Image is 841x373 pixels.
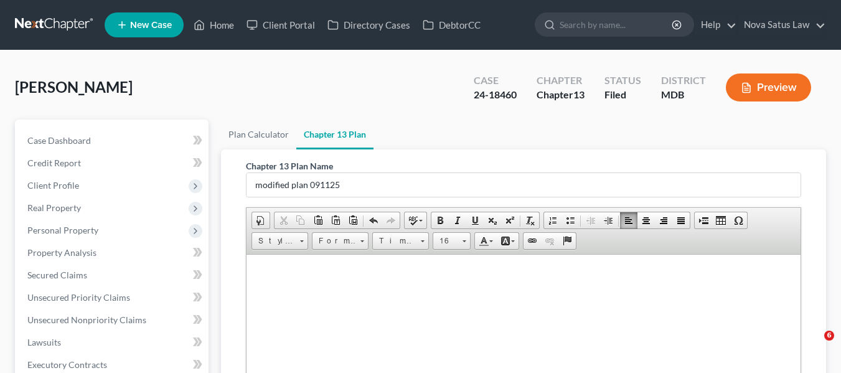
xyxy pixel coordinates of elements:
[27,225,98,235] span: Personal Property
[501,212,519,229] a: Superscript
[537,73,585,88] div: Chapter
[27,247,96,258] span: Property Analysis
[17,331,209,354] a: Lawsuits
[321,14,416,36] a: Directory Cases
[187,14,240,36] a: Home
[712,212,730,229] a: Table
[661,88,706,102] div: MDB
[382,212,400,229] a: Redo
[449,212,466,229] a: Italic
[27,337,61,347] span: Lawsuits
[474,73,517,88] div: Case
[373,233,416,249] span: Times New Roman
[275,212,292,229] a: Cut
[312,232,369,250] a: Format
[17,242,209,264] a: Property Analysis
[637,212,655,229] a: Center
[604,88,641,102] div: Filed
[561,212,579,229] a: Insert/Remove Bulleted List
[372,232,429,250] a: Times New Roman
[221,120,296,149] a: Plan Calculator
[655,212,672,229] a: Align Right
[15,78,133,96] span: [PERSON_NAME]
[240,14,321,36] a: Client Portal
[730,212,747,229] a: Insert Special Character
[672,212,690,229] a: Justify
[620,212,637,229] a: Align Left
[296,120,374,149] a: Chapter 13 Plan
[405,212,426,229] a: Spell Checker
[17,286,209,309] a: Unsecured Priority Claims
[541,233,558,249] a: Unlink
[27,180,79,191] span: Client Profile
[431,212,449,229] a: Bold
[599,212,617,229] a: Increase Indent
[292,212,309,229] a: Copy
[573,88,585,100] span: 13
[726,73,811,102] button: Preview
[558,233,576,249] a: Anchor
[309,212,327,229] a: Paste
[524,233,541,249] a: Link
[27,292,130,303] span: Unsecured Priority Claims
[799,331,829,361] iframe: Intercom live chat
[130,21,172,30] span: New Case
[17,152,209,174] a: Credit Report
[582,212,599,229] a: Decrease Indent
[497,233,519,249] a: Background Color
[537,88,585,102] div: Chapter
[433,233,458,249] span: 16
[433,232,471,250] a: 16
[17,264,209,286] a: Secured Claims
[738,14,825,36] a: Nova Satus Law
[604,73,641,88] div: Status
[344,212,362,229] a: Paste from Word
[484,212,501,229] a: Subscript
[27,270,87,280] span: Secured Claims
[246,159,333,172] label: Chapter 13 Plan Name
[252,233,296,249] span: Styles
[327,212,344,229] a: Paste as plain text
[252,212,270,229] a: Document Properties
[416,14,487,36] a: DebtorCC
[661,73,706,88] div: District
[247,173,801,197] input: Enter name...
[17,309,209,331] a: Unsecured Nonpriority Claims
[695,14,736,36] a: Help
[27,202,81,213] span: Real Property
[17,130,209,152] a: Case Dashboard
[475,233,497,249] a: Text Color
[27,359,107,370] span: Executory Contracts
[522,212,539,229] a: Remove Format
[544,212,561,229] a: Insert/Remove Numbered List
[695,212,712,229] a: Insert Page Break for Printing
[27,158,81,168] span: Credit Report
[365,212,382,229] a: Undo
[251,232,308,250] a: Styles
[466,212,484,229] a: Underline
[312,233,356,249] span: Format
[27,314,146,325] span: Unsecured Nonpriority Claims
[474,88,517,102] div: 24-18460
[27,135,91,146] span: Case Dashboard
[560,13,674,36] input: Search by name...
[824,331,834,341] span: 6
